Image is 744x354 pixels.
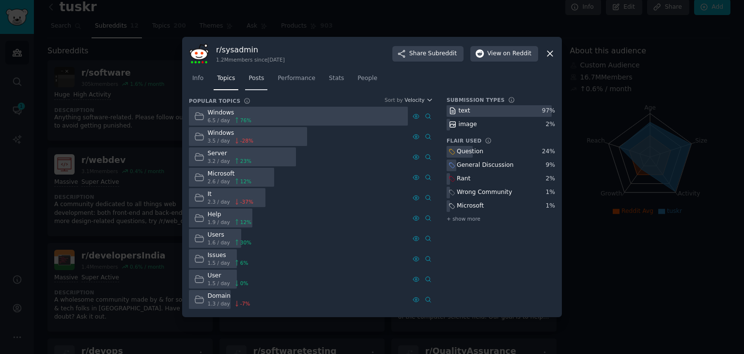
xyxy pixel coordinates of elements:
[457,147,483,156] div: Question
[192,74,203,83] span: Info
[240,219,251,225] span: 12 %
[208,300,230,307] span: 1.3 / day
[447,137,481,144] h3: Flair Used
[208,129,253,138] div: Windows
[428,49,457,58] span: Subreddit
[208,178,230,185] span: 2.6 / day
[208,149,252,158] div: Server
[546,161,555,170] div: 9 %
[208,280,230,287] span: 1.5 / day
[487,49,531,58] span: View
[457,188,512,197] div: Wrong Community
[208,219,230,225] span: 1.9 / day
[245,71,267,91] a: Posts
[392,46,464,62] button: ShareSubreddit
[546,120,555,129] div: 2 %
[240,137,253,144] span: -28 %
[542,147,555,156] div: 24 %
[274,71,319,91] a: Performance
[240,198,253,205] span: -37 %
[208,251,248,260] div: Issues
[329,74,344,83] span: Stats
[208,190,253,199] div: It
[354,71,381,91] a: People
[447,215,480,222] span: + show more
[546,188,555,197] div: 1 %
[208,170,252,178] div: Microsoft
[240,158,251,164] span: 23 %
[457,202,484,210] div: Microsoft
[459,107,470,115] div: text
[459,120,477,129] div: image
[325,71,347,91] a: Stats
[470,46,538,62] button: Viewon Reddit
[503,49,531,58] span: on Reddit
[208,158,230,164] span: 3.2 / day
[447,97,505,103] h3: Submission Types
[278,74,315,83] span: Performance
[404,97,433,103] button: Velocity
[457,161,513,170] div: General Discussion
[208,239,230,246] span: 1.6 / day
[240,239,251,246] span: 30 %
[208,259,230,266] span: 1.5 / day
[216,56,285,63] div: 1.2M members since [DATE]
[240,117,251,124] span: 76 %
[542,107,555,115] div: 97 %
[208,109,252,117] div: Windows
[546,175,555,183] div: 2 %
[208,210,252,219] div: Help
[240,300,250,307] span: -7 %
[385,97,403,103] div: Sort by
[404,97,424,103] span: Velocity
[214,71,238,91] a: Topics
[189,97,240,104] h3: Popular Topics
[240,280,248,287] span: 0 %
[189,44,209,64] img: sysadmin
[208,292,250,301] div: Domain
[217,74,235,83] span: Topics
[208,137,230,144] span: 3.5 / day
[409,49,457,58] span: Share
[457,175,470,183] div: Rant
[240,178,251,185] span: 12 %
[546,202,555,210] div: 1 %
[189,71,207,91] a: Info
[208,198,230,205] span: 2.3 / day
[248,74,264,83] span: Posts
[240,259,248,266] span: 6 %
[208,117,230,124] span: 6.5 / day
[357,74,377,83] span: People
[208,272,248,280] div: User
[208,231,252,240] div: Users
[216,45,285,55] h3: r/ sysadmin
